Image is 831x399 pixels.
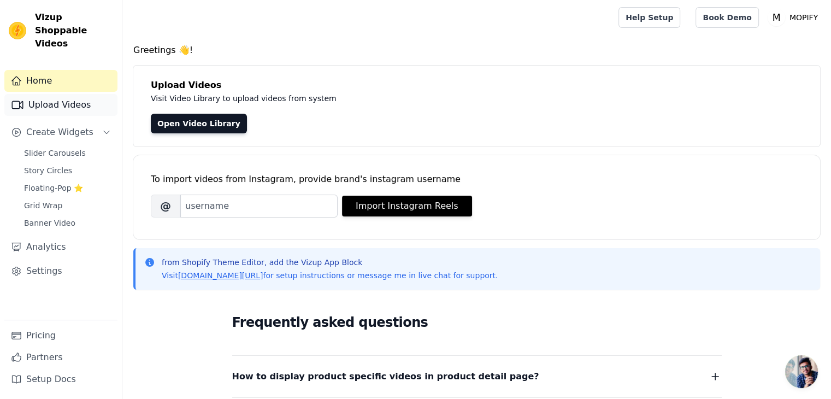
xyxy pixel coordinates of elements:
[151,92,640,105] p: Visit Video Library to upload videos from system
[232,312,722,333] h2: Frequently asked questions
[24,165,72,176] span: Story Circles
[178,271,263,280] a: [DOMAIN_NAME][URL]
[17,215,117,231] a: Banner Video
[785,8,822,27] p: MOPIFY
[24,148,86,159] span: Slider Carousels
[4,347,117,368] a: Partners
[151,79,803,92] h4: Upload Videos
[342,196,472,216] button: Import Instagram Reels
[162,257,498,268] p: from Shopify Theme Editor, add the Vizup App Block
[4,236,117,258] a: Analytics
[4,121,117,143] button: Create Widgets
[17,145,117,161] a: Slider Carousels
[232,369,722,384] button: How to display product specific videos in product detail page?
[4,325,117,347] a: Pricing
[24,200,62,211] span: Grid Wrap
[785,355,818,388] a: Open chat
[17,198,117,213] a: Grid Wrap
[180,195,338,218] input: username
[24,183,83,193] span: Floating-Pop ⭐
[151,114,247,133] a: Open Video Library
[162,270,498,281] p: Visit for setup instructions or message me in live chat for support.
[24,218,75,228] span: Banner Video
[17,180,117,196] a: Floating-Pop ⭐
[618,7,680,28] a: Help Setup
[696,7,758,28] a: Book Demo
[4,94,117,116] a: Upload Videos
[4,260,117,282] a: Settings
[133,44,820,57] h4: Greetings 👋!
[17,163,117,178] a: Story Circles
[9,22,26,39] img: Vizup
[4,70,117,92] a: Home
[768,8,822,27] button: M MOPIFY
[772,12,780,23] text: M
[26,126,93,139] span: Create Widgets
[151,195,180,218] span: @
[35,11,113,50] span: Vizup Shoppable Videos
[151,173,803,186] div: To import videos from Instagram, provide brand's instagram username
[232,369,539,384] span: How to display product specific videos in product detail page?
[4,368,117,390] a: Setup Docs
